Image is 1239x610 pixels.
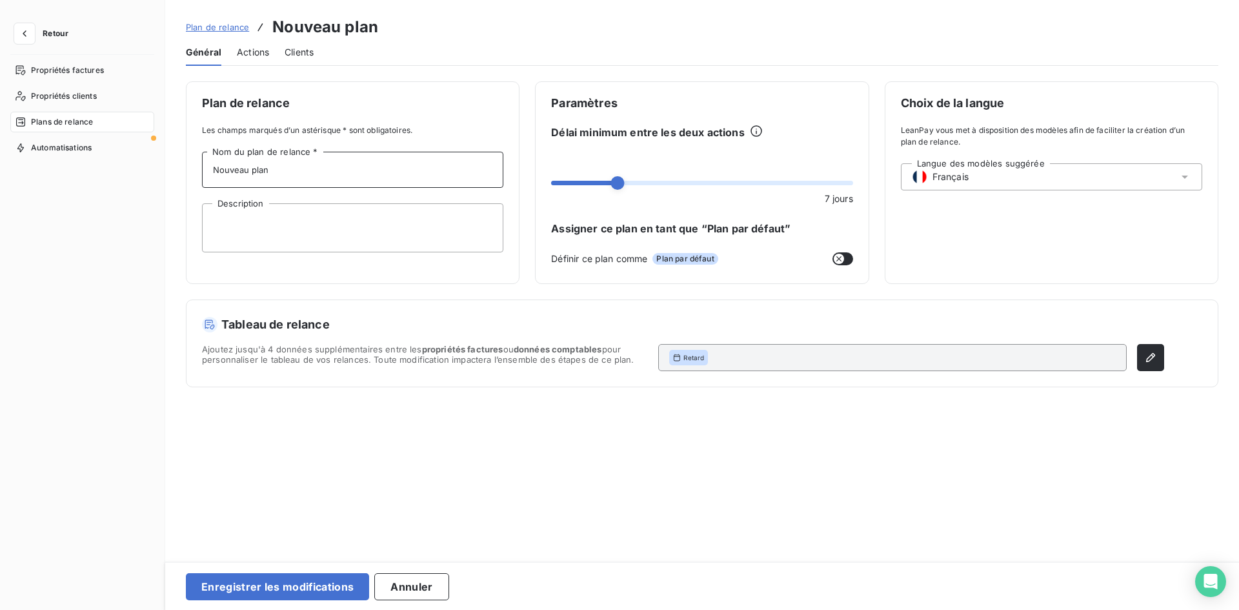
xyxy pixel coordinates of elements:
span: Ajoutez jusqu'à 4 données supplémentaires entre les ou pour personnaliser le tableau de vos relan... [202,344,648,371]
button: Enregistrer les modifications [186,573,369,600]
span: Délai minimum entre les deux actions [551,125,744,140]
span: Retour [43,30,68,37]
span: Choix de la langue [901,97,1202,109]
h3: Nouveau plan [272,15,378,39]
a: Propriétés factures [10,60,154,81]
a: Plan de relance [186,21,249,34]
span: données comptables [514,344,602,354]
span: Plans de relance [31,116,93,128]
span: Assigner ce plan en tant que “Plan par défaut” [551,221,852,236]
span: Définir ce plan comme [551,252,647,265]
span: propriétés factures [422,344,503,354]
input: placeholder [202,152,503,188]
h5: Tableau de relance [202,316,1164,334]
button: Retour [10,23,79,44]
span: LeanPay vous met à disposition des modèles afin de faciliter la création d’un plan de relance. [901,125,1202,148]
span: 7 jours [825,192,853,205]
span: Général [186,46,221,59]
span: Plan par défaut [652,253,718,265]
span: Les champs marqués d’un astérisque * sont obligatoires. [202,125,503,136]
span: Propriétés factures [31,65,104,76]
span: Retard [683,353,704,362]
a: Plans de relance [10,112,154,132]
span: Automatisations [31,142,92,154]
span: Plan de relance [186,22,249,32]
a: Automatisations [10,137,154,158]
span: Paramètres [551,97,852,109]
span: Propriétés clients [31,90,97,102]
div: Open Intercom Messenger [1195,566,1226,597]
span: Plan de relance [202,97,503,109]
a: Propriétés clients [10,86,154,107]
span: Actions [237,46,269,59]
span: Clients [285,46,314,59]
button: Annuler [374,573,448,600]
span: Français [932,170,969,183]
